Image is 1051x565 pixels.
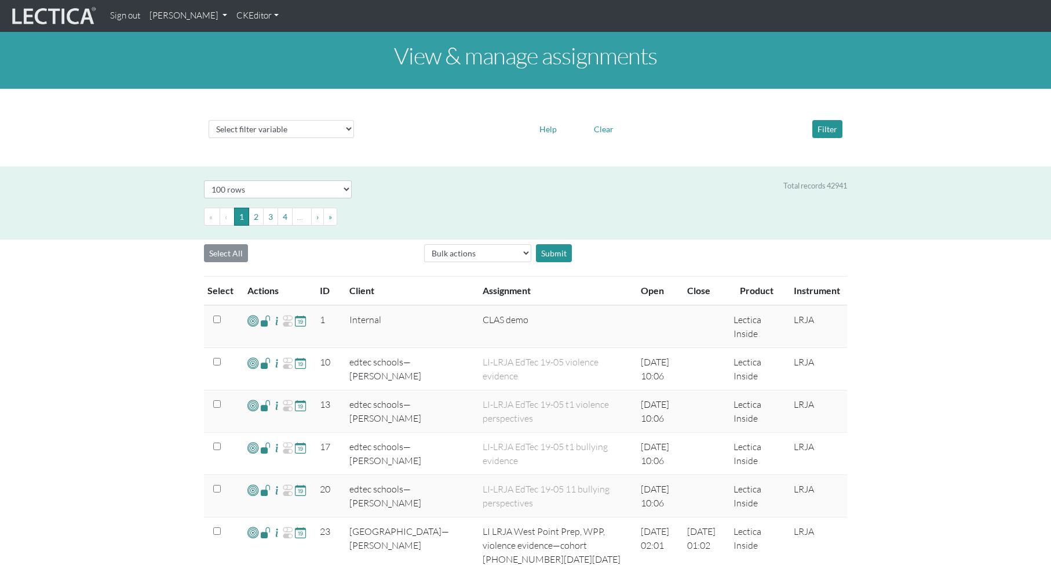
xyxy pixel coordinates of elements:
span: Update close date [295,483,306,497]
span: Update close date [295,441,306,454]
td: LI-LRJA EdTec 19-05 violence evidence [476,348,633,390]
td: Lectica Inside [727,475,787,517]
td: 1 [313,305,342,348]
span: Assignment Details [271,526,282,539]
span: Access List [260,314,271,327]
ul: Pagination [204,208,847,226]
td: Lectica Inside [727,390,787,433]
td: CLAS demo [476,305,633,348]
span: Assignment Details [271,314,282,328]
td: LI-LRJA EdTec 19-05 t1 bullying evidence [476,433,633,475]
span: Add VCoLs [247,399,258,412]
th: Instrument [787,277,847,306]
span: Assignment Details [271,483,282,497]
button: Go to next page [311,208,324,226]
td: edtec schools—[PERSON_NAME] [342,390,476,433]
td: LRJA [787,390,847,433]
a: Help [534,122,562,133]
span: Re-open Assignment [282,356,293,370]
a: Sign out [105,5,145,27]
td: LI-LRJA EdTec 19-05 t1 violence perspectives [476,390,633,433]
span: Access List [260,399,271,412]
span: Re-open Assignment [282,441,293,455]
td: Lectica Inside [727,433,787,475]
td: 20 [313,475,342,517]
button: Help [534,120,562,138]
a: [PERSON_NAME] [145,5,232,27]
span: Add VCoLs [247,314,258,327]
th: Assignment [476,277,633,306]
td: 17 [313,433,342,475]
span: Access List [260,526,271,539]
span: Add VCoLs [247,483,258,497]
a: CKEditor [232,5,283,27]
td: [DATE] 10:06 [634,348,680,390]
td: LRJA [787,305,847,348]
span: Access List [260,441,271,454]
span: Assignment Details [271,356,282,370]
th: Open [634,277,680,306]
button: Select All [204,244,248,262]
span: Update close date [295,526,306,539]
span: Re-open Assignment [282,526,293,539]
span: Update close date [295,356,306,370]
span: Access List [260,356,271,370]
td: [DATE] 10:06 [634,433,680,475]
span: Assignment Details [271,399,282,412]
button: Go to page 2 [249,208,264,226]
span: Add VCoLs [247,356,258,370]
button: Clear [589,120,619,138]
th: Close [680,277,727,306]
button: Go to page 4 [278,208,293,226]
td: LI-LRJA EdTec 19-05 11 bullying perspectives [476,475,633,517]
button: Go to page 3 [263,208,278,226]
span: Re-open Assignment [282,483,293,497]
td: LRJA [787,475,847,517]
button: Filter [812,120,842,138]
span: Access List [260,483,271,497]
th: Client [342,277,476,306]
td: LRJA [787,348,847,390]
span: Re-open Assignment [282,314,293,328]
span: Assignment Details [271,441,282,455]
div: Total records 42941 [783,180,847,191]
th: Product [727,277,787,306]
td: [DATE] 10:06 [634,390,680,433]
td: Lectica Inside [727,305,787,348]
th: Select [204,277,240,306]
td: 13 [313,390,342,433]
td: 10 [313,348,342,390]
td: [DATE] 10:06 [634,475,680,517]
th: Actions [240,277,313,306]
span: Add VCoLs [247,526,258,539]
button: Go to page 1 [234,208,249,226]
td: Lectica Inside [727,348,787,390]
span: Update close date [295,399,306,412]
td: Internal [342,305,476,348]
td: edtec schools—[PERSON_NAME] [342,348,476,390]
img: lecticalive [9,5,96,27]
td: edtec schools—[PERSON_NAME] [342,475,476,517]
span: Add VCoLs [247,441,258,454]
button: Go to last page [323,208,337,226]
span: Update close date [295,314,306,327]
div: Submit [536,244,572,262]
th: ID [313,277,342,306]
span: Re-open Assignment [282,399,293,412]
td: edtec schools—[PERSON_NAME] [342,433,476,475]
td: LRJA [787,433,847,475]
